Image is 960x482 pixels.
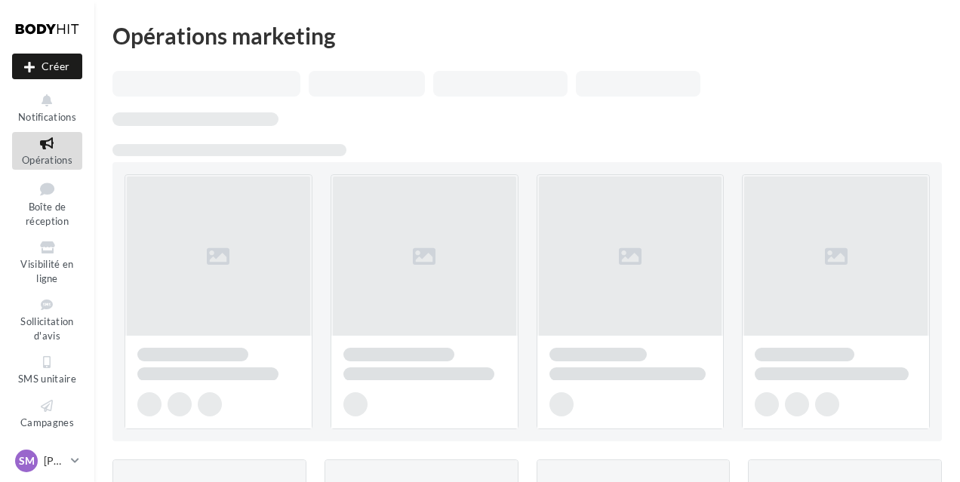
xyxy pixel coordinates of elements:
a: Boîte de réception [12,176,82,231]
span: Opérations [22,154,72,166]
span: Boîte de réception [26,201,69,227]
span: Campagnes [20,416,74,428]
a: Campagnes [12,395,82,431]
span: Notifications [18,111,76,123]
span: Visibilité en ligne [20,258,73,284]
button: Créer [12,54,82,79]
p: [PERSON_NAME] [44,453,65,468]
a: SMS unitaire [12,351,82,388]
span: SM [19,453,35,468]
button: Notifications [12,89,82,126]
a: Sollicitation d'avis [12,293,82,345]
a: Visibilité en ligne [12,236,82,287]
div: Opérations marketing [112,24,942,47]
span: SMS unitaire [18,373,76,385]
a: Opérations [12,132,82,169]
a: SM [PERSON_NAME] [12,447,82,475]
span: Sollicitation d'avis [20,315,73,342]
div: Nouvelle campagne [12,54,82,79]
